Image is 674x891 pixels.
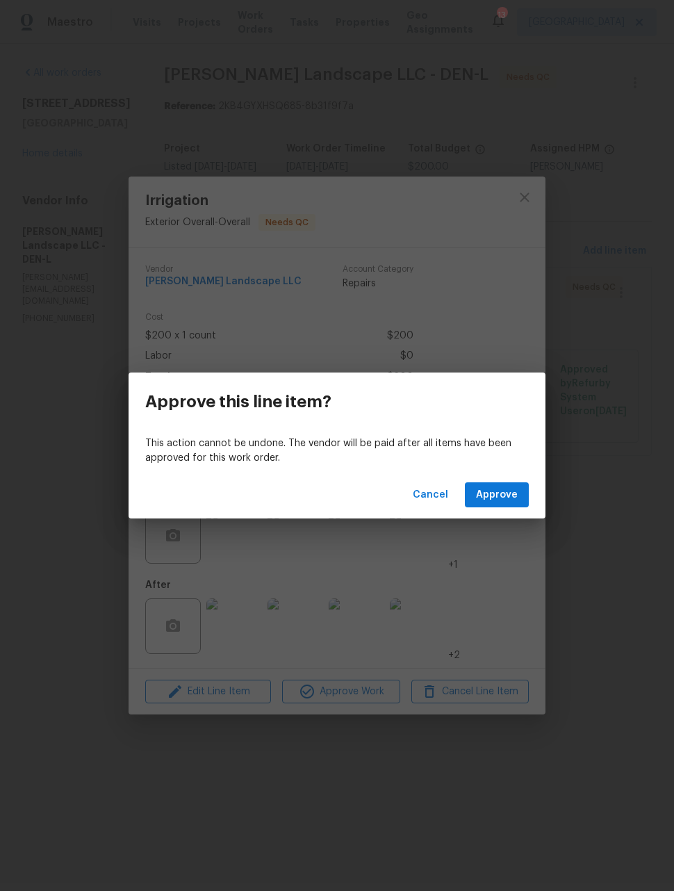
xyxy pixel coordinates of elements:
p: This action cannot be undone. The vendor will be paid after all items have been approved for this... [145,436,529,466]
span: Cancel [413,487,448,504]
button: Approve [465,482,529,508]
button: Cancel [407,482,454,508]
span: Approve [476,487,518,504]
h3: Approve this line item? [145,392,331,411]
